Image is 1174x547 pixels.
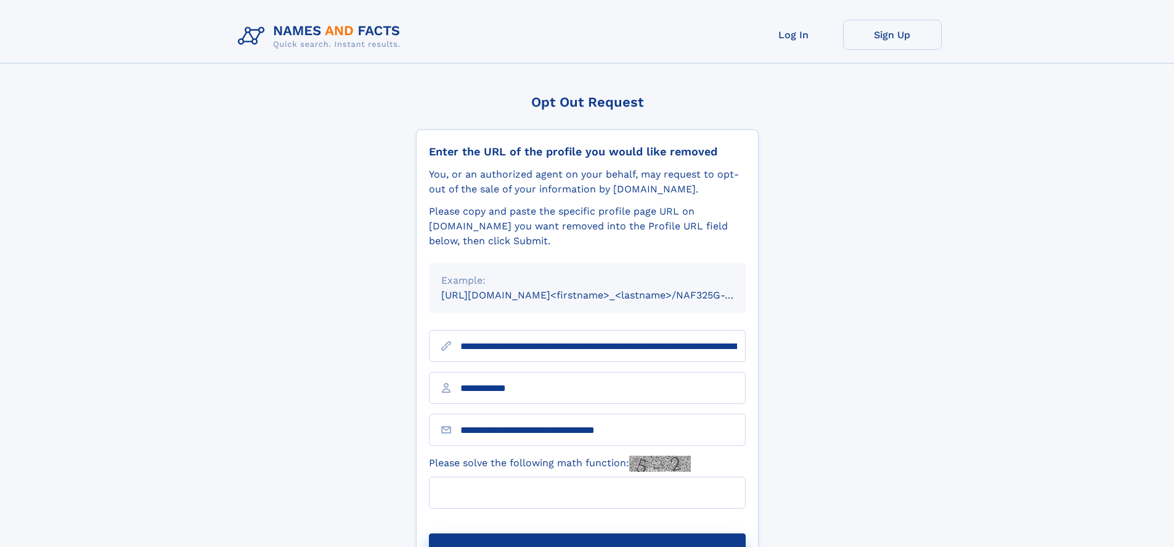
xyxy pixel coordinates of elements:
[233,20,410,53] img: Logo Names and Facts
[429,204,746,249] div: Please copy and paste the specific profile page URL on [DOMAIN_NAME] you want removed into the Pr...
[441,289,769,301] small: [URL][DOMAIN_NAME]<firstname>_<lastname>/NAF325G-xxxxxxxx
[429,167,746,197] div: You, or an authorized agent on your behalf, may request to opt-out of the sale of your informatio...
[429,456,691,472] label: Please solve the following math function:
[843,20,942,50] a: Sign Up
[744,20,843,50] a: Log In
[429,145,746,158] div: Enter the URL of the profile you would like removed
[441,273,733,288] div: Example:
[416,94,759,110] div: Opt Out Request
